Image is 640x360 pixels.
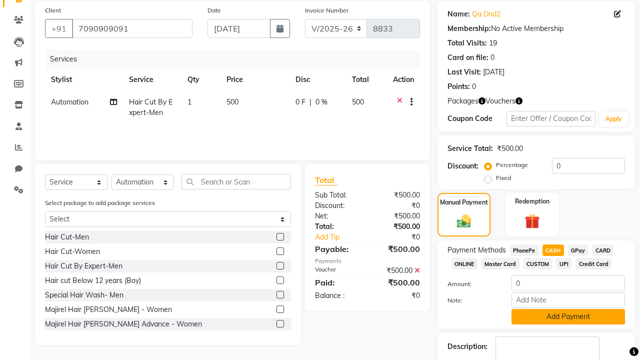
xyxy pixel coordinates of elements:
div: Majirel Hair [PERSON_NAME] Advance - Women [45,319,202,329]
div: Hair Cut-Women [45,246,100,257]
input: Search by Name/Mobile/Email/Code [72,19,192,38]
span: 0 F [295,97,305,107]
div: Discount: [447,161,478,171]
div: 19 [489,38,497,48]
div: Discount: [307,200,367,211]
span: 500 [352,97,364,106]
div: Special Hair Wash- Men [45,290,123,300]
span: Automation [51,97,88,106]
span: CASH [542,244,564,256]
button: Add Payment [511,309,625,324]
div: ₹0 [377,232,427,242]
span: | [309,97,311,107]
span: 0 % [315,97,327,107]
button: Apply [599,111,628,126]
th: Total [346,68,387,91]
input: Amount [511,275,625,291]
input: Add Note [511,292,625,308]
span: Vouchers [485,96,515,106]
span: UPI [556,258,571,269]
div: 0 [472,81,476,92]
th: Action [387,68,420,91]
div: Services [46,50,427,68]
span: Total [315,175,338,185]
div: ₹0 [367,200,427,211]
span: CARD [592,244,613,256]
label: Select package to add package services [45,198,155,207]
div: Total: [307,221,367,232]
span: 1 [187,97,191,106]
img: _cash.svg [452,213,476,229]
span: Payment Methods [447,245,506,255]
a: Add Tip [307,232,377,242]
span: Packages [447,96,478,106]
div: Coupon Code [447,113,506,124]
label: Redemption [515,197,549,206]
div: Hair cut Below 12 years (Boy) [45,275,141,286]
div: Last Visit: [447,67,481,77]
span: GPay [568,244,588,256]
th: Service [123,68,181,91]
div: Net: [307,211,367,221]
span: Master Card [481,258,519,269]
label: Note: [440,296,504,305]
a: Qa Dnd2 [472,9,500,19]
span: PhonePe [510,244,538,256]
div: Name: [447,9,470,19]
div: Payments [315,257,420,265]
div: ₹500.00 [367,276,427,288]
div: ₹500.00 [367,265,427,276]
div: Voucher [307,265,367,276]
div: ₹500.00 [367,221,427,232]
label: Date [207,6,221,15]
label: Client [45,6,61,15]
img: _gift.svg [520,212,545,231]
div: Hair Cut-Men [45,232,89,242]
div: Card on file: [447,52,488,63]
div: ₹0 [367,290,427,301]
div: Membership: [447,23,491,34]
label: Percentage [496,160,528,169]
div: Hair Cut By Expert-Men [45,261,122,271]
div: Sub Total: [307,190,367,200]
span: Hair Cut By Expert-Men [129,97,172,117]
div: Balance : [307,290,367,301]
div: ₹500.00 [367,243,427,255]
div: 0 [490,52,494,63]
div: Description: [447,341,487,352]
label: Invoice Number [305,6,348,15]
div: Paid: [307,276,367,288]
label: Amount: [440,279,504,288]
label: Fixed [496,173,511,182]
div: ₹500.00 [367,211,427,221]
div: Total Visits: [447,38,487,48]
button: +91 [45,19,73,38]
div: Points: [447,81,470,92]
span: ONLINE [451,258,477,269]
th: Qty [181,68,220,91]
div: Payable: [307,243,367,255]
div: [DATE] [483,67,504,77]
span: 500 [226,97,238,106]
th: Stylist [45,68,123,91]
label: Manual Payment [440,198,488,207]
div: Majirel Hair [PERSON_NAME] - Women [45,304,172,315]
input: Enter Offer / Coupon Code [506,111,595,126]
span: Credit Card [575,258,611,269]
div: No Active Membership [447,23,625,34]
input: Search or Scan [181,174,291,189]
div: ₹500.00 [497,143,523,154]
div: ₹500.00 [367,190,427,200]
span: CUSTOM [523,258,552,269]
th: Price [220,68,289,91]
div: Service Total: [447,143,493,154]
th: Disc [289,68,346,91]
